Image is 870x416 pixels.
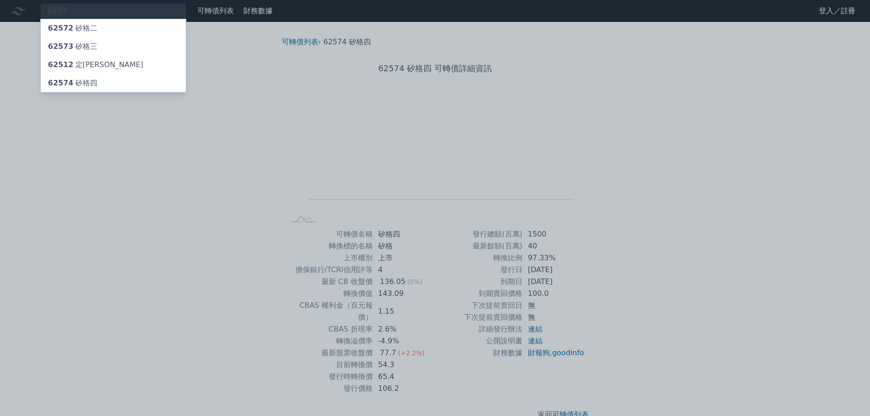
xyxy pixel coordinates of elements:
[48,79,74,87] span: 62574
[48,60,74,69] span: 62512
[48,23,97,34] div: 矽格二
[41,74,186,92] a: 62574矽格四
[48,42,74,51] span: 62573
[41,37,186,56] a: 62573矽格三
[48,78,97,89] div: 矽格四
[41,56,186,74] a: 62512定[PERSON_NAME]
[41,19,186,37] a: 62572矽格二
[48,59,143,70] div: 定[PERSON_NAME]
[48,24,74,32] span: 62572
[48,41,97,52] div: 矽格三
